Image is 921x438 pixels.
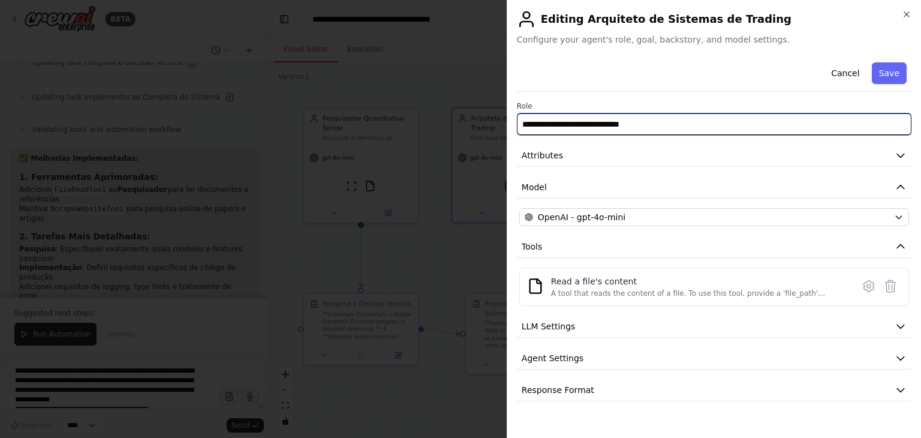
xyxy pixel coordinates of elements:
[522,320,576,332] span: LLM Settings
[522,181,547,193] span: Model
[517,379,911,401] button: Response Format
[517,101,911,111] label: Role
[872,62,907,84] button: Save
[517,316,911,338] button: LLM Settings
[858,275,880,297] button: Configure tool
[519,208,909,226] button: OpenAI - gpt-4o-mini
[517,347,911,370] button: Agent Settings
[517,145,911,167] button: Attributes
[551,275,846,287] div: Read a file's content
[538,211,625,223] span: OpenAI - gpt-4o-mini
[517,236,911,258] button: Tools
[522,352,583,364] span: Agent Settings
[880,275,901,297] button: Delete tool
[522,241,543,253] span: Tools
[527,278,544,295] img: FileReadTool
[551,289,846,298] div: A tool that reads the content of a file. To use this tool, provide a 'file_path' parameter with t...
[522,384,594,396] span: Response Format
[824,62,866,84] button: Cancel
[522,149,563,161] span: Attributes
[517,10,911,29] h2: Editing Arquiteto de Sistemas de Trading
[517,176,911,199] button: Model
[517,34,911,46] span: Configure your agent's role, goal, backstory, and model settings.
